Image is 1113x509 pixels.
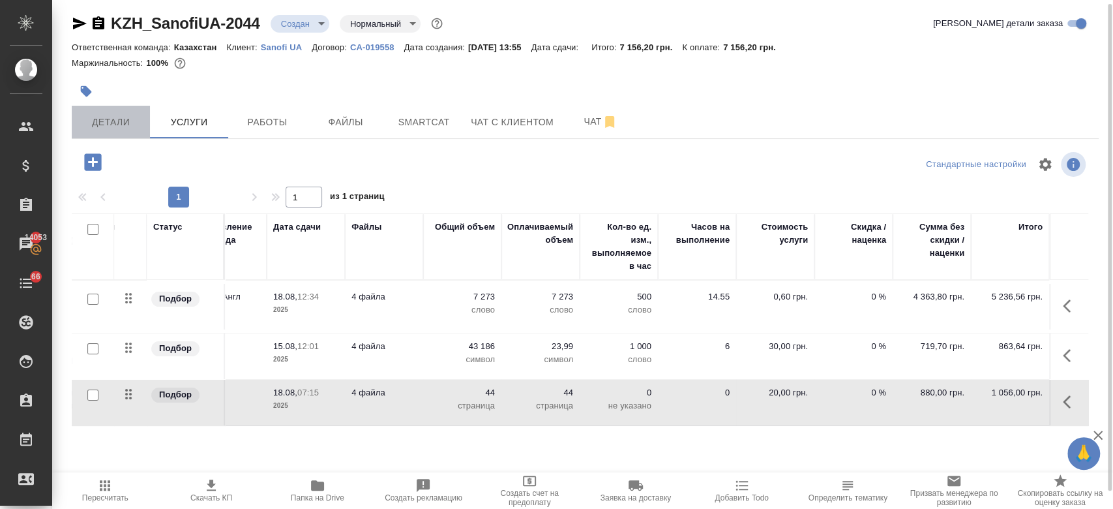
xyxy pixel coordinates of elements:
[430,386,495,399] p: 44
[601,493,671,502] span: Заявка на доставку
[909,489,1000,507] span: Призвать менеджера по развитию
[1073,440,1095,467] span: 🙏
[602,114,617,130] svg: Отписаться
[531,42,582,52] p: Дата сдачи:
[159,342,192,355] p: Подбор
[658,284,736,330] td: 14.55
[508,303,573,316] p: слово
[508,386,573,399] p: 44
[689,472,795,509] button: Добавить Todo
[393,114,455,131] span: Smartcat
[658,333,736,379] td: 6
[297,341,319,351] p: 12:01
[1015,489,1105,507] span: Скопировать ссылку на оценку заказа
[314,114,377,131] span: Файлы
[715,493,768,502] span: Добавить Todo
[351,386,417,399] p: 4 файла
[583,472,689,509] button: Заявка на доставку
[569,114,632,130] span: Чат
[821,386,886,399] p: 0 %
[146,58,171,68] p: 100%
[3,267,49,300] a: 66
[273,341,297,351] p: 15.08,
[1055,386,1086,418] button: Показать кнопки
[171,55,188,72] button: 0.00 UAH;
[159,292,192,305] p: Подбор
[899,221,964,260] div: Сумма без скидки / наценки
[977,290,1043,303] p: 5 236,56 грн.
[80,114,142,131] span: Детали
[586,386,651,399] p: 0
[72,42,174,52] p: Ответственная команда:
[430,340,495,353] p: 43 186
[297,292,319,301] p: 12:34
[190,493,232,502] span: Скачать КП
[821,340,886,353] p: 0 %
[291,493,344,502] span: Папка на Drive
[809,493,887,502] span: Определить тематику
[743,340,808,353] p: 30,00 грн.
[430,399,495,412] p: страница
[158,472,265,509] button: Скачать КП
[82,493,128,502] span: Пересчитать
[72,58,146,68] p: Маржинальность:
[507,221,573,247] div: Оплачиваемый объем
[91,16,106,31] button: Скопировать ссылку
[586,290,651,303] p: 500
[743,221,808,247] div: Стоимость услуги
[977,386,1043,399] p: 1 056,00 грн.
[586,399,651,412] p: не указано
[273,399,338,412] p: 2025
[271,15,329,33] div: Создан
[586,303,651,316] p: слово
[977,340,1043,353] p: 863,64 грн.
[264,472,370,509] button: Папка на Drive
[484,489,575,507] span: Создать счет на предоплату
[430,353,495,366] p: символ
[159,388,192,401] p: Подбор
[508,290,573,303] p: 7 273
[351,340,417,353] p: 4 файла
[111,14,260,32] a: KZH_SanofiUA-2044
[821,221,886,247] div: Скидка / наценка
[273,292,297,301] p: 18.08,
[743,290,808,303] p: 0,60 грн.
[17,231,55,244] span: 14053
[430,290,495,303] p: 7 273
[743,386,808,399] p: 20,00 грн.
[619,42,682,52] p: 7 156,20 грн.
[277,18,314,29] button: Создан
[586,353,651,366] p: слово
[346,18,405,29] button: Нормальный
[664,221,730,247] div: Часов на выполнение
[658,380,736,425] td: 0
[23,270,48,283] span: 66
[1055,290,1086,322] button: Показать кнопки
[1018,221,1043,234] div: Итого
[350,42,404,52] p: CA-019558
[933,17,1063,30] span: [PERSON_NAME] детали заказа
[1067,437,1100,470] button: 🙏
[899,386,964,399] p: 880,00 грн.
[261,42,312,52] p: Sanofi UA
[899,340,964,353] p: 719,70 грн.
[3,228,49,260] a: 14053
[273,303,338,316] p: 2025
[52,472,158,509] button: Пересчитать
[430,303,495,316] p: слово
[591,42,619,52] p: Итого:
[1061,152,1088,177] span: Посмотреть информацию
[385,493,462,502] span: Создать рекламацию
[901,472,1007,509] button: Призвать менеджера по развитию
[195,221,260,247] div: Направление перевода
[158,114,220,131] span: Услуги
[428,15,445,32] button: Доп статусы указывают на важность/срочность заказа
[226,42,260,52] p: Клиент:
[586,340,651,353] p: 1 000
[330,189,385,208] span: из 1 страниц
[1055,340,1086,371] button: Показать кнопки
[508,340,573,353] p: 23,99
[899,290,964,303] p: 4 363,80 грн.
[72,77,100,106] button: Добавить тэг
[468,42,531,52] p: [DATE] 13:55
